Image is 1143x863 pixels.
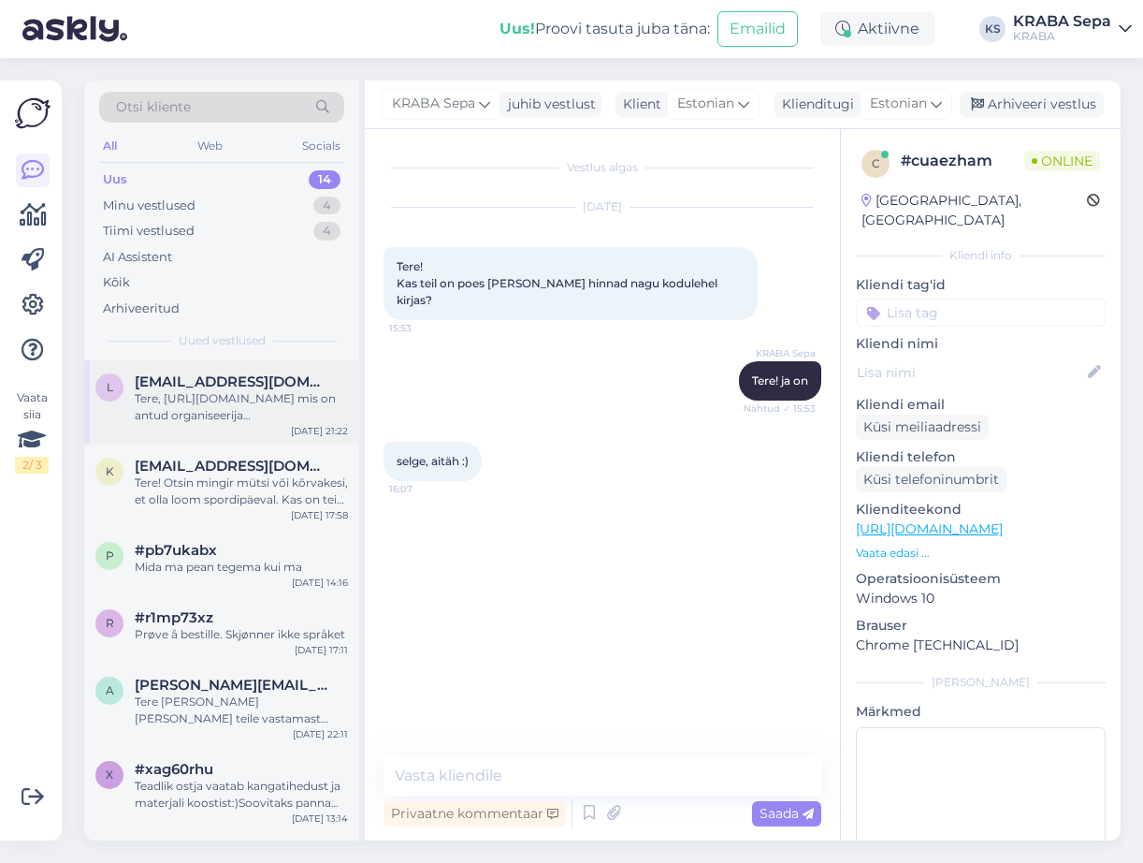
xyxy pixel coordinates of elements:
[383,159,821,176] div: Vestlus algas
[106,549,114,563] span: p
[856,636,1106,655] p: Chrome [TECHNICAL_ID]
[856,467,1006,492] div: Küsi telefoninumbrit
[103,300,180,318] div: Arhiveeritud
[135,373,329,390] span: liisbetkukk@gmail.com
[106,768,113,782] span: x
[293,727,348,741] div: [DATE] 22:11
[313,197,340,215] div: 4
[745,346,816,360] span: KRABA Sepa
[856,275,1106,295] p: Kliendi tag'id
[760,805,814,822] span: Saada
[106,683,114,697] span: a
[856,395,1106,415] p: Kliendi email
[499,18,710,40] div: Proovi tasuta juba täna:
[135,677,329,694] span: allan.matt19@gmail.com
[774,95,854,114] div: Klienditugi
[615,95,661,114] div: Klient
[194,134,226,158] div: Web
[103,222,195,241] div: Tiimi vestlused
[135,475,348,508] div: Tere! Otsin mingir mütsi või kõrvakesi, et olla loom spordipäeval. Kas on teie poes oleks midagi ...
[500,95,596,114] div: juhib vestlust
[872,156,880,170] span: c
[856,589,1106,608] p: Windows 10
[1013,14,1132,44] a: KRABA SepaKRABA
[291,508,348,522] div: [DATE] 17:58
[103,273,130,292] div: Kõik
[291,424,348,438] div: [DATE] 21:22
[856,247,1106,264] div: Kliendi info
[298,134,344,158] div: Socials
[107,380,113,394] span: l
[856,674,1106,691] div: [PERSON_NAME]
[856,334,1106,354] p: Kliendi nimi
[383,198,821,215] div: [DATE]
[856,299,1106,327] input: Lisa tag
[856,447,1106,467] p: Kliendi telefon
[135,609,213,626] span: #r1mp73xz
[135,458,329,475] span: kivirahkmirtelmia@gmail.com
[135,542,217,559] span: #pb7ukabx
[861,191,1087,230] div: [GEOGRAPHIC_DATA], [GEOGRAPHIC_DATA]
[103,197,195,215] div: Minu vestlused
[960,92,1104,117] div: Arhiveeri vestlus
[15,95,51,131] img: Askly Logo
[744,402,816,416] span: Nähtud ✓ 15:53
[856,500,1106,519] p: Klienditeekond
[677,94,734,114] span: Estonian
[499,20,535,37] b: Uus!
[135,761,213,778] span: #xag60rhu
[397,259,720,307] span: Tere! Kas teil on poes [PERSON_NAME] hinnad nagu kodulehel kirjas?
[292,812,348,826] div: [DATE] 13:14
[717,11,798,47] button: Emailid
[15,389,49,474] div: Vaata siia
[856,616,1106,636] p: Brauser
[15,457,49,474] div: 2 / 3
[1013,29,1111,44] div: KRABA
[856,520,1003,537] a: [URL][DOMAIN_NAME]
[856,569,1106,589] p: Operatsioonisüsteem
[397,454,469,468] span: selge, aitäh :)
[135,390,348,424] div: Tere, [URL][DOMAIN_NAME] mis on antud organiseerija [PERSON_NAME]?
[383,801,566,826] div: Privaatne kommentaar
[179,332,266,349] span: Uued vestlused
[870,94,927,114] span: Estonian
[856,415,989,440] div: Küsi meiliaadressi
[313,222,340,241] div: 4
[979,16,1006,42] div: KS
[752,373,808,388] span: Tere! ja on
[135,559,348,576] div: Mida ma pean tegema kui ma
[135,694,348,727] div: Tere [PERSON_NAME] [PERSON_NAME] teile vastamast [GEOGRAPHIC_DATA] sepa turu noored müüjannad ma ...
[295,643,348,657] div: [DATE] 17:11
[856,702,1106,722] p: Märkmed
[106,616,114,630] span: r
[856,545,1106,562] p: Vaata edasi ...
[135,778,348,812] div: Teadlik ostja vaatab kangatihedust ja materjali koostist:)Soovitaks panna täpsemat infot kodulehe...
[820,12,934,46] div: Aktiivne
[116,97,191,117] span: Otsi kliente
[857,362,1084,383] input: Lisa nimi
[106,464,114,478] span: k
[1013,14,1111,29] div: KRABA Sepa
[901,150,1024,172] div: # cuaezham
[99,134,121,158] div: All
[389,321,459,335] span: 15:53
[1024,151,1100,171] span: Online
[392,94,475,114] span: KRABA Sepa
[103,170,127,189] div: Uus
[389,482,459,496] span: 16:07
[309,170,340,189] div: 14
[103,248,172,267] div: AI Assistent
[135,626,348,643] div: Prøve å bestille. Skjønner ikke språket
[292,576,348,590] div: [DATE] 14:16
